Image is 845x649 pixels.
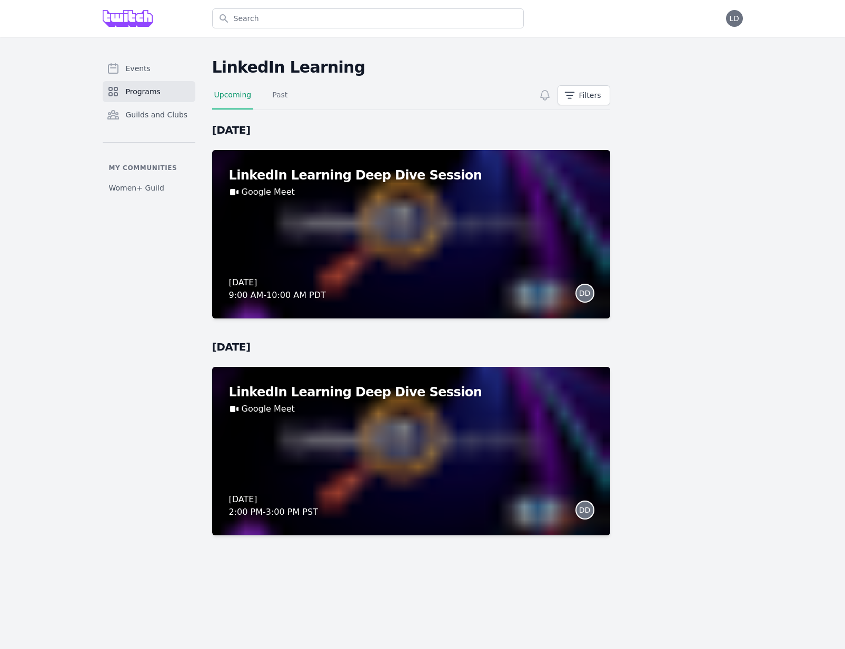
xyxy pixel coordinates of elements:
[212,89,254,109] a: Upcoming
[103,58,195,197] nav: Sidebar
[212,367,610,535] a: LinkedIn Learning Deep Dive SessionGoogle Meet[DATE]2:00 PM-3:00 PM PSTDD
[270,89,290,109] a: Past
[242,403,295,415] a: Google Meet
[212,58,610,77] h2: LinkedIn Learning
[109,183,164,193] span: Women+ Guild
[103,104,195,125] a: Guilds and Clubs
[729,15,739,22] span: LD
[212,150,610,318] a: LinkedIn Learning Deep Dive SessionGoogle Meet[DATE]9:00 AM-10:00 AM PDTDD
[726,10,743,27] button: LD
[126,86,161,97] span: Programs
[229,384,593,401] h2: LinkedIn Learning Deep Dive Session
[229,167,593,184] h2: LinkedIn Learning Deep Dive Session
[126,63,151,74] span: Events
[212,123,610,137] h2: [DATE]
[229,493,318,518] div: [DATE] 2:00 PM - 3:00 PM PST
[212,340,610,354] h2: [DATE]
[229,276,326,302] div: [DATE] 9:00 AM - 10:00 AM PDT
[579,289,591,297] span: DD
[579,506,591,514] span: DD
[242,186,295,198] a: Google Meet
[103,81,195,102] a: Programs
[103,58,195,79] a: Events
[536,87,553,104] button: Subscribe
[103,178,195,197] a: Women+ Guild
[558,85,610,105] button: Filters
[126,109,188,120] span: Guilds and Clubs
[212,8,524,28] input: Search
[103,164,195,172] p: My communities
[103,10,153,27] img: Grove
